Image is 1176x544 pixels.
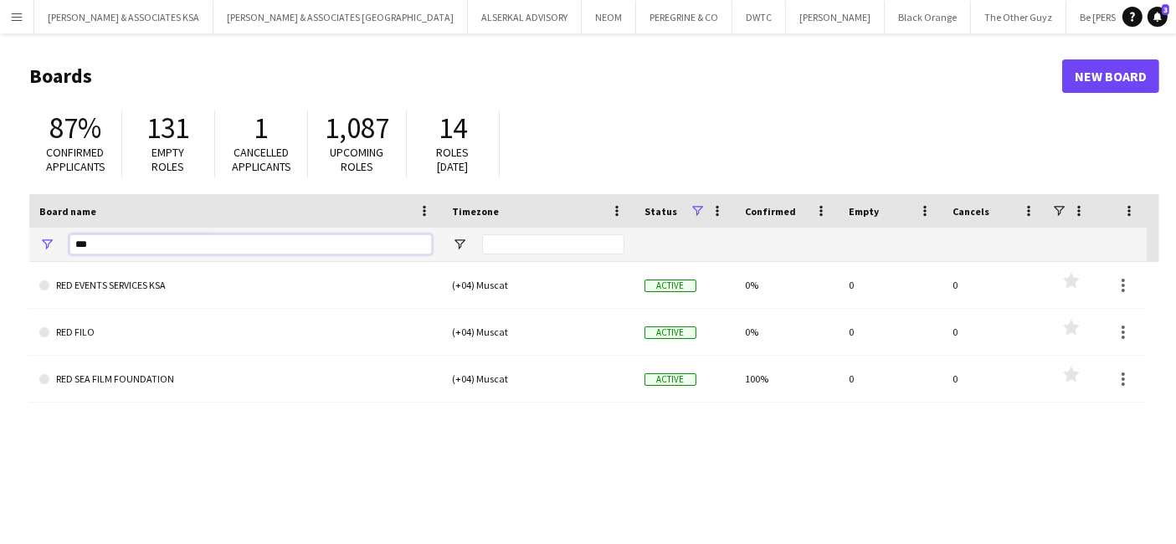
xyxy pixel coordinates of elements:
span: Active [644,373,696,386]
span: Roles [DATE] [437,145,470,174]
div: 0% [735,309,839,355]
div: 0 [839,356,942,402]
span: Upcoming roles [331,145,384,174]
div: 0 [942,262,1046,308]
button: ALSERKAL ADVISORY [468,1,582,33]
button: [PERSON_NAME] [786,1,885,33]
button: Open Filter Menu [39,237,54,252]
a: RED EVENTS SERVICES KSA [39,262,432,309]
span: Cancelled applicants [232,145,291,174]
span: 87% [49,110,101,146]
div: (+04) Muscat [442,356,634,402]
a: New Board [1062,59,1159,93]
div: (+04) Muscat [442,309,634,355]
span: 131 [147,110,190,146]
span: Empty roles [152,145,185,174]
a: RED FILO [39,309,432,356]
div: 0 [839,309,942,355]
div: 0% [735,262,839,308]
button: The Other Guyz [971,1,1066,33]
div: 0 [942,309,1046,355]
span: Status [644,205,677,218]
h1: Boards [29,64,1062,89]
button: Black Orange [885,1,971,33]
span: 1,087 [325,110,389,146]
button: DWTC [732,1,786,33]
button: PEREGRINE & CO [636,1,732,33]
span: Empty [849,205,879,218]
span: 1 [254,110,269,146]
input: Timezone Filter Input [482,234,624,254]
button: Open Filter Menu [452,237,467,252]
div: 100% [735,356,839,402]
span: Active [644,280,696,292]
span: Cancels [953,205,989,218]
input: Board name Filter Input [69,234,432,254]
span: 3 [1162,4,1169,15]
span: Active [644,326,696,339]
span: 14 [439,110,467,146]
span: Confirmed [745,205,796,218]
button: [PERSON_NAME] & ASSOCIATES [GEOGRAPHIC_DATA] [213,1,468,33]
div: 0 [942,356,1046,402]
a: 3 [1148,7,1168,27]
button: [PERSON_NAME] & ASSOCIATES KSA [34,1,213,33]
div: (+04) Muscat [442,262,634,308]
span: Board name [39,205,96,218]
a: RED SEA FILM FOUNDATION [39,356,432,403]
div: 0 [839,262,942,308]
span: Confirmed applicants [46,145,105,174]
button: NEOM [582,1,636,33]
span: Timezone [452,205,499,218]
